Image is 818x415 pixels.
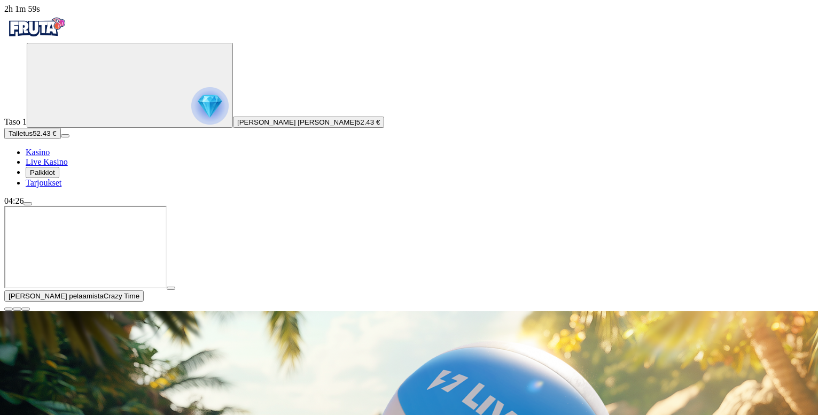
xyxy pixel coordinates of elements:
[4,290,144,302] button: [PERSON_NAME] pelaamistaCrazy Time
[21,308,30,311] button: fullscreen icon
[26,178,61,187] a: gift-inverted iconTarjoukset
[24,202,32,205] button: menu
[30,168,55,176] span: Palkkiot
[237,118,356,126] span: [PERSON_NAME] [PERSON_NAME]
[26,157,68,166] span: Live Kasino
[26,148,50,157] span: Kasino
[104,292,139,300] span: Crazy Time
[4,14,68,41] img: Fruta
[61,134,69,137] button: menu
[26,157,68,166] a: poker-chip iconLive Kasino
[4,128,61,139] button: Talletusplus icon52.43 €
[26,167,59,178] button: reward iconPalkkiot
[4,33,68,42] a: Fruta
[356,118,380,126] span: 52.43 €
[9,292,104,300] span: [PERSON_NAME] pelaamista
[26,148,50,157] a: diamond iconKasino
[13,308,21,311] button: chevron-down icon
[4,196,24,205] span: 04:26
[33,129,56,137] span: 52.43 €
[191,87,229,125] img: reward progress
[4,4,40,13] span: user session time
[4,117,27,126] span: Taso 1
[4,308,13,311] button: close icon
[4,206,167,288] iframe: Crazy Time
[4,14,814,188] nav: Primary
[26,178,61,187] span: Tarjoukset
[27,43,233,128] button: reward progress
[167,287,175,290] button: play icon
[9,129,33,137] span: Talletus
[233,117,384,128] button: [PERSON_NAME] [PERSON_NAME]52.43 €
